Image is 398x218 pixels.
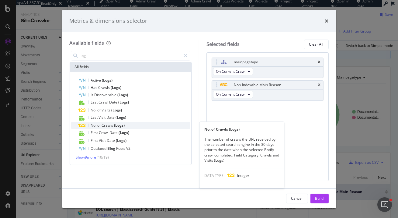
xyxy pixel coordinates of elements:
[234,82,281,88] div: Non-Indexable Main Reason
[70,62,192,72] div: All fields
[102,78,113,83] span: (Logs)
[95,92,118,97] span: Discoverable
[291,196,303,201] div: Cancel
[80,51,182,60] input: Search by field name
[237,173,249,178] span: Integer
[107,138,116,143] span: Date
[212,80,324,101] div: Non-Indexable Main ReasontimesOn Current Crawl
[216,92,245,97] span: On Current Crawl
[377,197,392,212] iframe: Intercom live chat
[216,69,245,74] span: On Current Crawl
[91,146,108,151] span: Outdated
[325,17,329,25] div: times
[91,138,99,143] span: First
[206,41,240,48] div: Selected fields
[213,68,253,75] button: On Current Crawl
[304,40,329,49] button: Clear All
[111,85,122,90] span: (Logs)
[99,138,107,143] span: Visit
[70,17,147,25] div: Metrics & dimensions selector
[118,92,128,97] span: (Logs)
[116,115,126,120] span: (Logs)
[116,138,127,143] span: (Logs)
[76,155,96,160] span: Show 9 more
[315,196,324,201] div: Build
[91,123,98,128] span: No.
[234,59,258,65] div: mainpagetype
[213,91,253,98] button: On Current Crawl
[107,115,116,120] span: Date
[126,146,131,151] span: V2
[102,123,114,128] span: Crawls
[98,107,102,113] span: of
[99,115,107,120] span: Visit
[91,130,99,135] span: First
[99,85,111,90] span: Crawls
[98,123,102,128] span: of
[91,78,102,83] span: Active
[318,83,321,87] div: times
[286,194,308,203] button: Cancel
[309,42,324,47] div: Clear All
[99,130,110,135] span: Crawl
[108,146,116,151] span: Blog
[70,40,104,46] div: Available fields
[91,92,95,97] span: Is
[204,173,224,178] span: DATA TYPE:
[91,115,99,120] span: Last
[91,100,99,105] span: Last
[112,107,122,113] span: (Logs)
[199,137,284,163] div: The number of crawls the URL received by the selected search engine in the 30 days prior to the d...
[119,100,129,105] span: (Logs)
[62,10,336,208] div: modal
[318,60,321,64] div: times
[114,123,125,128] span: (Logs)
[199,127,284,132] div: No. of Crawls (Logs)
[119,130,130,135] span: (Logs)
[110,130,119,135] span: Date
[102,107,112,113] span: Visits
[91,107,98,113] span: No.
[91,85,99,90] span: Has
[109,100,119,105] span: Date
[116,146,126,151] span: Posts
[97,155,109,160] span: ( 10 / 19 )
[99,100,109,105] span: Crawl
[310,194,329,203] button: Build
[212,58,324,78] div: mainpagetypetimesOn Current Crawl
